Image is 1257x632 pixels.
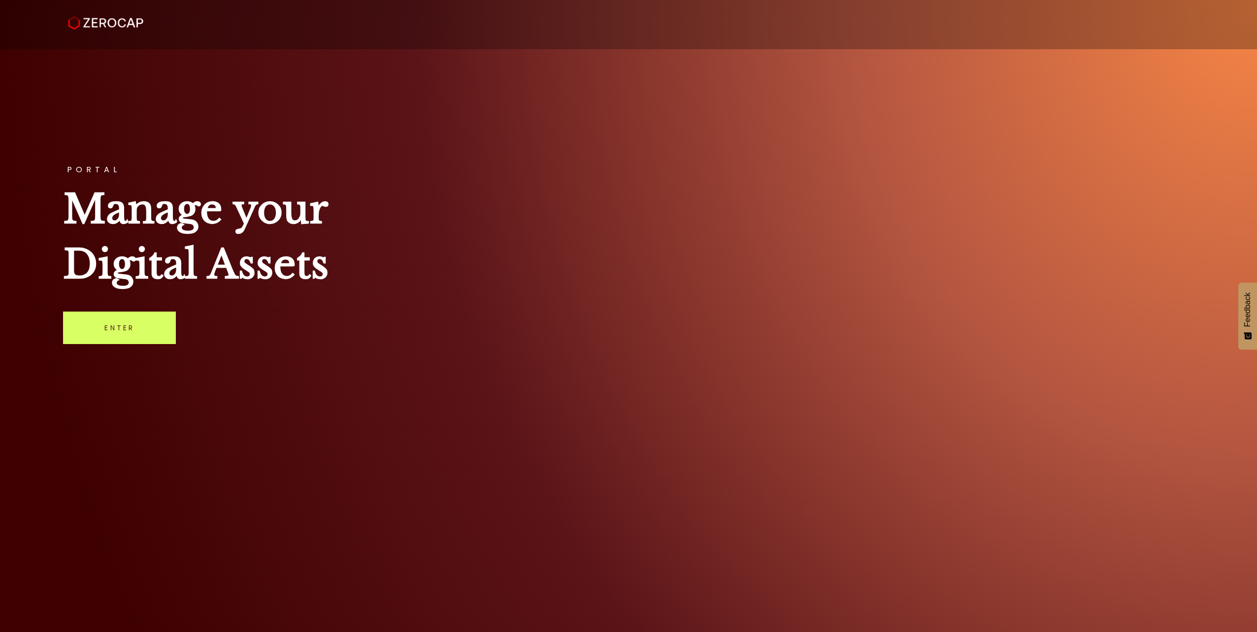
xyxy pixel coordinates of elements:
[1243,292,1252,327] span: Feedback
[63,182,1193,292] h1: Manage your Digital Assets
[1238,283,1257,349] button: Feedback - Show survey
[63,166,1193,174] h3: PORTAL
[63,312,176,344] a: Enter
[68,16,143,30] img: ZeroCap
